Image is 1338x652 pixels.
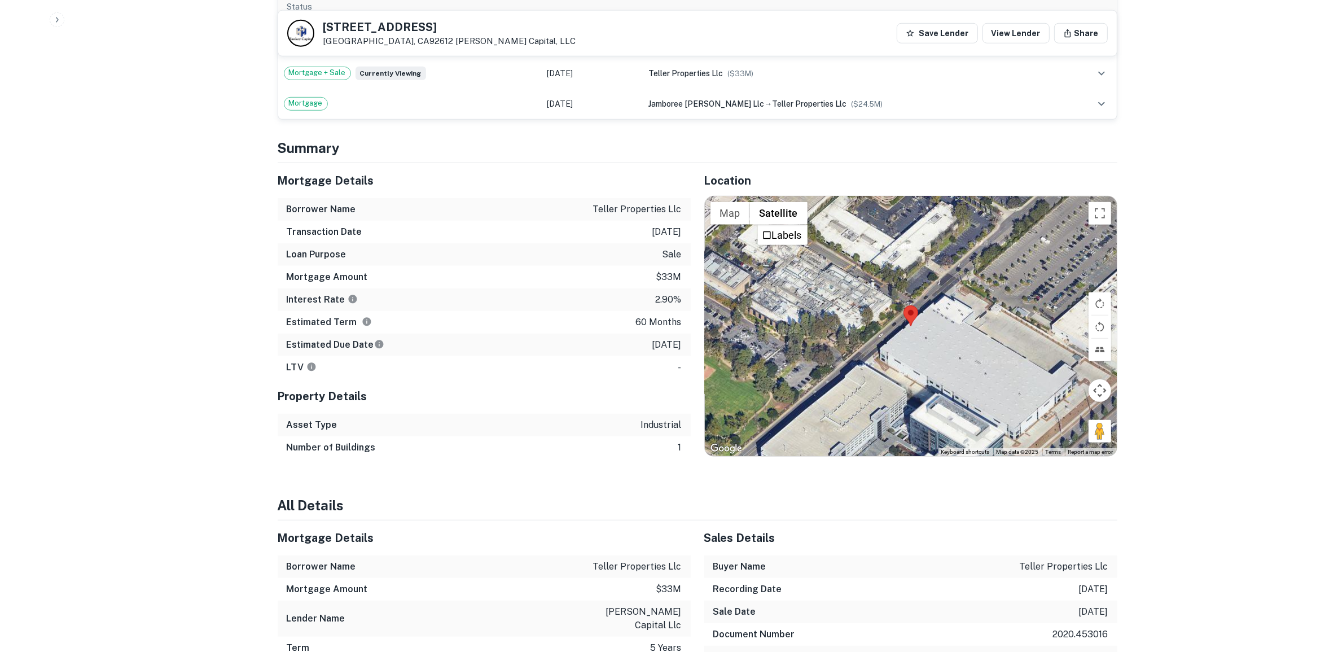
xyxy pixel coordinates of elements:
[641,418,682,432] p: industrial
[278,138,1117,158] h4: Summary
[708,441,745,456] img: Google
[287,248,346,261] h6: Loan Purpose
[1054,23,1108,43] button: Share
[851,100,883,108] span: ($ 24.5M )
[648,99,764,108] span: jamboree [PERSON_NAME] llc
[648,69,723,78] span: teller properties llc
[593,203,682,216] p: teller properties llc
[278,495,1117,515] h4: All Details
[306,362,317,372] svg: LTVs displayed on the website are for informational purposes only and may be reported incorrectly...
[287,418,337,432] h6: Asset Type
[287,316,372,329] h6: Estimated Term
[541,89,643,119] td: [DATE]
[750,202,808,225] button: Show satellite imagery
[287,612,345,625] h6: Lender Name
[897,23,978,43] button: Save Lender
[656,270,682,284] p: $33m
[284,67,350,78] span: Mortgage + Sale
[708,441,745,456] a: Open this area in Google Maps (opens a new window)
[713,583,782,596] h6: Recording Date
[941,448,990,456] button: Keyboard shortcuts
[652,225,682,239] p: [DATE]
[704,530,1117,546] h5: Sales Details
[1089,292,1111,315] button: Rotate map clockwise
[374,339,384,349] svg: Estimate is based on a standard schedule for this type of loan.
[1089,420,1111,443] button: Drag Pegman onto the map to open Street View
[323,36,576,46] p: [GEOGRAPHIC_DATA], CA92612
[727,69,753,78] span: ($ 33M )
[287,270,368,284] h6: Mortgage Amount
[1068,449,1113,455] a: Report a map error
[982,23,1050,43] a: View Lender
[323,21,576,33] h5: [STREET_ADDRESS]
[1079,605,1108,619] p: [DATE]
[348,294,358,304] svg: The interest rates displayed on the website are for informational purposes only and may be report...
[456,36,576,46] a: [PERSON_NAME] Capital, LLC
[772,229,802,241] label: Labels
[1092,64,1111,83] button: expand row
[652,338,682,352] p: [DATE]
[1020,560,1108,574] p: teller properties llc
[287,203,356,216] h6: Borrower Name
[997,449,1039,455] span: Map data ©2025
[704,172,1117,189] h5: Location
[648,98,1058,110] div: →
[593,560,682,574] p: teller properties llc
[1079,583,1108,596] p: [DATE]
[772,99,846,108] span: teller properties llc
[580,605,682,632] p: [PERSON_NAME] capital llc
[678,441,682,454] p: 1
[1046,449,1061,455] a: Terms (opens in new tab)
[1092,94,1111,113] button: expand row
[278,388,691,405] h5: Property Details
[758,225,808,245] ul: Show satellite imagery
[1089,339,1111,361] button: Tilt map
[1089,316,1111,338] button: Rotate map counterclockwise
[713,605,756,619] h6: Sale Date
[663,248,682,261] p: sale
[713,628,795,641] h6: Document Number
[287,225,362,239] h6: Transaction Date
[278,172,691,189] h5: Mortgage Details
[656,583,682,596] p: $33m
[356,67,426,80] span: Currently viewing
[656,293,682,307] p: 2.90%
[287,560,356,574] h6: Borrower Name
[710,202,750,225] button: Show street map
[541,58,643,89] td: [DATE]
[287,361,317,374] h6: LTV
[287,338,384,352] h6: Estimated Due Date
[759,226,806,244] li: Labels
[278,530,691,546] h5: Mortgage Details
[678,361,682,374] p: -
[287,441,376,454] h6: Number of Buildings
[636,316,682,329] p: 60 months
[287,293,358,307] h6: Interest Rate
[284,98,327,109] span: Mortgage
[1089,202,1111,225] button: Toggle fullscreen view
[713,560,766,574] h6: Buyer Name
[287,583,368,596] h6: Mortgage Amount
[1282,562,1338,616] iframe: Chat Widget
[1089,379,1111,402] button: Map camera controls
[1053,628,1108,641] p: 2020.453016
[362,317,372,327] svg: Term is based on a standard schedule for this type of loan.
